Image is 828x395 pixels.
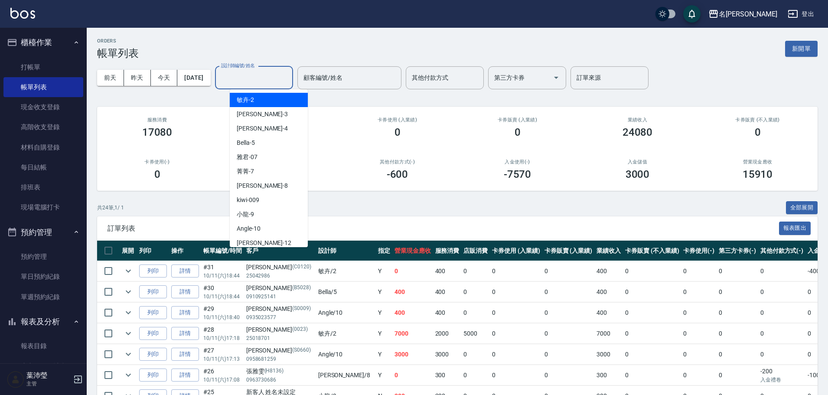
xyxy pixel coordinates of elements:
h3: 服務消費 [108,117,207,123]
div: [PERSON_NAME] [246,263,314,272]
div: [PERSON_NAME] [246,284,314,293]
th: 第三方卡券(-) [717,241,758,261]
p: 主管 [26,380,71,388]
th: 卡券販賣 (入業績) [542,241,595,261]
td: 0 [717,282,758,302]
th: 列印 [137,241,169,261]
span: Bella -5 [237,138,255,147]
p: (C0120) [292,263,311,272]
span: 雅君 -07 [237,153,258,162]
td: 0 [717,365,758,385]
h2: 業績收入 [588,117,687,123]
td: #30 [201,282,244,302]
th: 卡券使用(-) [681,241,717,261]
button: 報表及分析 [3,310,83,333]
td: 0 [681,365,717,385]
h3: 0 [515,126,521,138]
td: Y [376,303,392,323]
h2: 卡券販賣 (入業績) [468,117,567,123]
button: [DATE] [177,70,210,86]
button: 列印 [139,348,167,361]
h3: 0 [154,168,160,180]
button: 櫃檯作業 [3,31,83,54]
td: 400 [594,261,623,281]
h2: 卡券使用 (入業績) [348,117,447,123]
p: 0935023577 [246,313,314,321]
td: 0 [461,303,490,323]
td: 0 [542,344,595,365]
td: 0 [758,303,806,323]
p: 10/11 (六) 17:18 [203,334,242,342]
td: 3000 [392,344,433,365]
td: 0 [681,282,717,302]
td: 300 [594,365,623,385]
td: Bella /5 [316,282,376,302]
h2: 其他付款方式(-) [348,159,447,165]
td: 2000 [433,323,462,344]
td: 400 [433,261,462,281]
h2: 入金儲值 [588,159,687,165]
button: 列印 [139,306,167,320]
td: 0 [490,365,542,385]
a: 新開單 [785,44,818,52]
th: 店販消費 [461,241,490,261]
h3: 15910 [743,168,773,180]
button: 列印 [139,327,167,340]
td: 0 [392,365,433,385]
button: 登出 [784,6,818,22]
td: #31 [201,261,244,281]
td: Y [376,282,392,302]
span: [PERSON_NAME] -12 [237,238,291,248]
button: 今天 [151,70,178,86]
p: (H8136) [264,367,284,376]
th: 營業現金應收 [392,241,433,261]
button: expand row [122,285,135,298]
td: Angle /10 [316,303,376,323]
button: 列印 [139,285,167,299]
button: save [683,5,701,23]
span: 訂單列表 [108,224,779,233]
h3: 17080 [142,126,173,138]
td: 0 [681,261,717,281]
a: 詳情 [171,348,199,361]
h3: 0 [755,126,761,138]
a: 現場電腦打卡 [3,197,83,217]
td: 400 [594,282,623,302]
div: [PERSON_NAME] [246,346,314,355]
p: (0023) [292,325,308,334]
th: 設計師 [316,241,376,261]
td: 3000 [594,344,623,365]
td: 0 [461,344,490,365]
td: 0 [623,365,681,385]
span: [PERSON_NAME] -4 [237,124,288,133]
p: 10/11 (六) 17:13 [203,355,242,363]
img: Logo [10,8,35,19]
td: 0 [717,323,758,344]
td: 0 [623,323,681,344]
p: 0910925141 [246,293,314,300]
span: [PERSON_NAME] -8 [237,181,288,190]
a: 預約管理 [3,247,83,267]
td: 0 [542,282,595,302]
td: 0 [681,344,717,365]
td: 0 [681,303,717,323]
a: 店家區間累計表 [3,356,83,376]
p: 10/11 (六) 17:08 [203,376,242,384]
a: 報表匯出 [779,224,811,232]
a: 排班表 [3,177,83,197]
td: #29 [201,303,244,323]
td: 400 [594,303,623,323]
a: 詳情 [171,285,199,299]
span: [PERSON_NAME] -3 [237,110,288,119]
a: 報表目錄 [3,336,83,356]
button: 全部展開 [786,201,818,215]
a: 高階收支登錄 [3,117,83,137]
button: expand row [122,306,135,319]
p: 0958681259 [246,355,314,363]
td: Y [376,323,392,344]
button: expand row [122,348,135,361]
p: 25042986 [246,272,314,280]
a: 詳情 [171,306,199,320]
td: 0 [542,323,595,344]
td: 0 [623,261,681,281]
